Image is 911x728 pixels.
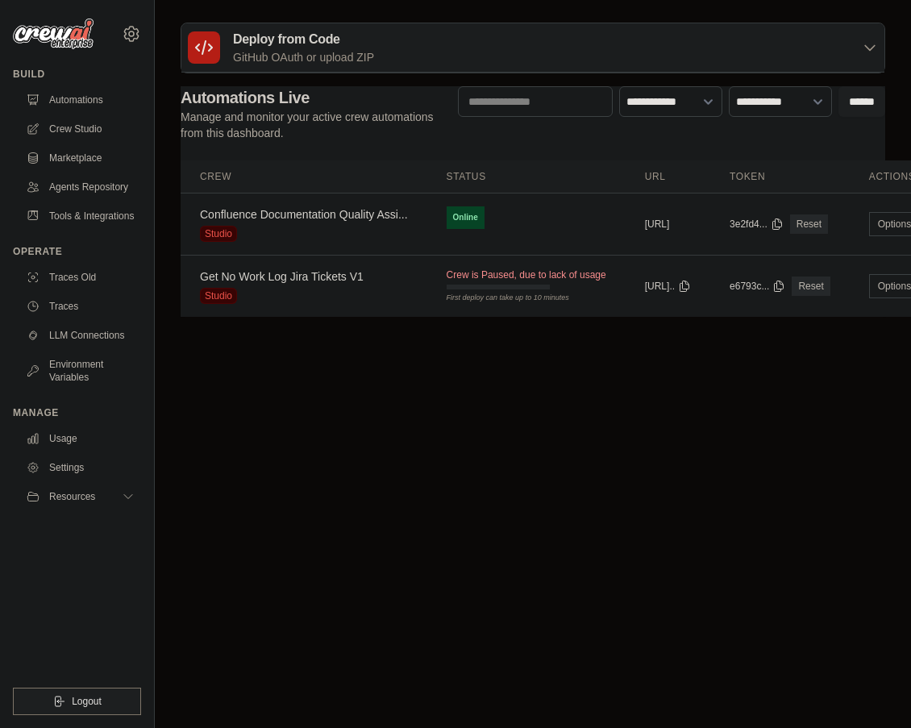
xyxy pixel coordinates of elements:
span: Studio [200,226,237,242]
th: URL [626,160,710,193]
a: Environment Variables [19,352,141,390]
img: Logo [13,19,94,49]
a: Automations [19,87,141,113]
a: Crew Studio [19,116,141,142]
h3: Deploy from Code [233,30,374,49]
div: Operate [13,245,141,258]
a: Settings [19,455,141,480]
a: Traces [19,293,141,319]
button: 3e2fd4... [730,218,784,231]
a: Reset [790,214,828,234]
a: Reset [792,277,830,296]
h2: Automations Live [181,86,445,109]
th: Status [427,160,626,193]
div: First deploy can take up to 10 minutes [447,293,550,304]
a: Confluence Documentation Quality Assi... [200,208,408,221]
a: Agents Repository [19,174,141,200]
a: Tools & Integrations [19,203,141,229]
span: Studio [200,288,237,304]
span: Online [447,206,485,229]
a: Get No Work Log Jira Tickets V1 [200,270,364,283]
button: Logout [13,688,141,715]
a: LLM Connections [19,322,141,348]
th: Crew [181,160,427,193]
span: Crew is Paused, due to lack of usage [447,268,606,281]
p: GitHub OAuth or upload ZIP [233,49,374,65]
a: Traces Old [19,264,141,290]
th: Token [710,160,850,193]
a: Usage [19,426,141,451]
div: Manage [13,406,141,419]
span: Resources [49,490,95,503]
span: Logout [72,695,102,708]
div: Build [13,68,141,81]
button: e6793c... [730,280,785,293]
p: Manage and monitor your active crew automations from this dashboard. [181,109,445,141]
a: Marketplace [19,145,141,171]
button: Resources [19,484,141,510]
